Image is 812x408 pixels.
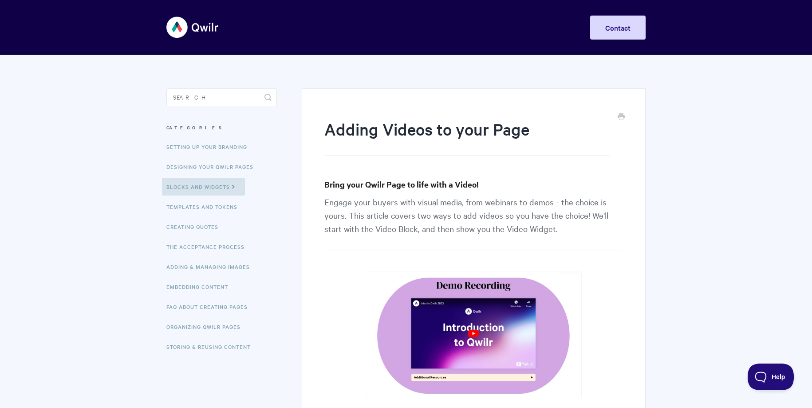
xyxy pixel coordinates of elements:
[166,318,247,336] a: Organizing Qwilr Pages
[166,278,235,296] a: Embedding Content
[324,178,623,191] h3: Bring your Qwilr Page to life with a Video!
[166,158,260,176] a: Designing Your Qwilr Pages
[166,88,277,106] input: Search
[324,118,610,156] h1: Adding Videos to your Page
[166,298,254,316] a: FAQ About Creating Pages
[166,258,256,276] a: Adding & Managing Images
[590,16,646,40] a: Contact
[166,338,257,356] a: Storing & Reusing Content
[166,238,251,256] a: The Acceptance Process
[166,198,244,216] a: Templates and Tokens
[166,120,277,136] h3: Categories
[166,138,254,156] a: Setting up your Branding
[162,178,245,196] a: Blocks and Widgets
[166,218,225,236] a: Creating Quotes
[366,272,582,399] img: file-tgRr2cBvUm.png
[324,195,623,251] p: Engage your buyers with visual media, from webinars to demos - the choice is yours. This article ...
[166,11,219,44] img: Qwilr Help Center
[618,112,625,122] a: Print this Article
[748,364,794,390] iframe: Toggle Customer Support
